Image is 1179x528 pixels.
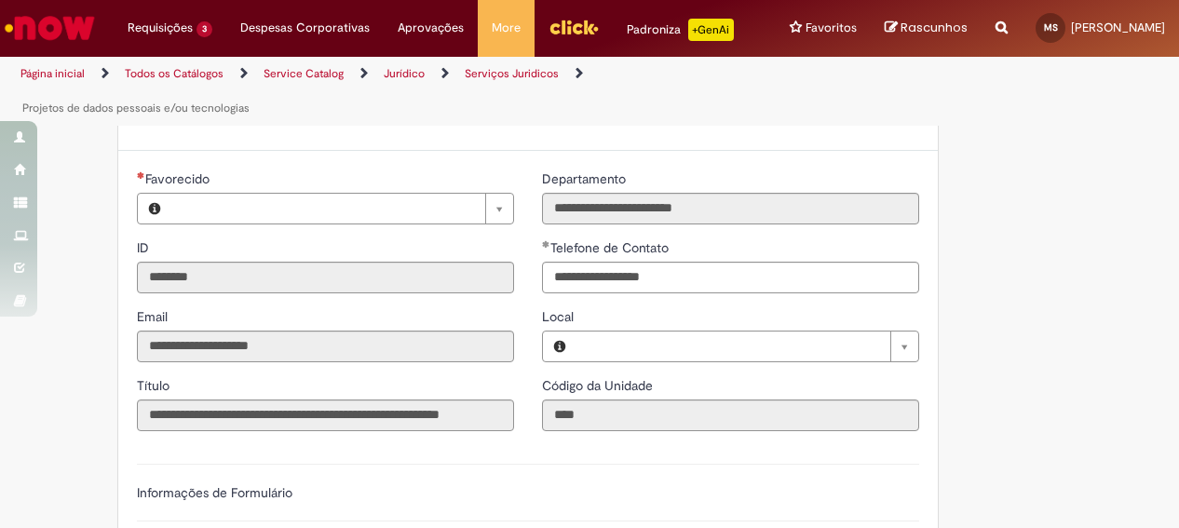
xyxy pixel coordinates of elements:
[137,239,153,256] span: Somente leitura - ID
[542,399,919,431] input: Código da Unidade
[542,262,919,293] input: Telefone de Contato
[22,101,250,115] a: Projetos de dados pessoais e/ou tecnologias
[576,332,918,361] a: Limpar campo Local
[137,171,145,179] span: Necessários
[137,238,153,257] label: Somente leitura - ID
[137,484,292,501] label: Informações de Formulário
[264,66,344,81] a: Service Catalog
[128,19,193,37] span: Requisições
[542,170,630,187] span: Somente leitura - Departamento
[542,169,630,188] label: Somente leitura - Departamento
[138,194,171,223] button: Favorecido, Visualizar este registro
[542,308,577,325] span: Local
[885,20,968,37] a: Rascunhos
[542,377,657,394] span: Somente leitura - Código da Unidade
[542,376,657,395] label: Somente leitura - Código da Unidade
[384,66,425,81] a: Jurídico
[542,193,919,224] input: Departamento
[145,170,213,187] span: Necessários - Favorecido
[465,66,559,81] a: Serviços Juridicos
[137,308,171,325] span: Somente leitura - Email
[137,399,514,431] input: Título
[1071,20,1165,35] span: [PERSON_NAME]
[543,332,576,361] button: Local, Visualizar este registro
[1044,21,1058,34] span: MS
[125,66,224,81] a: Todos os Catálogos
[542,240,550,248] span: Obrigatório Preenchido
[688,19,734,41] p: +GenAi
[550,239,672,256] span: Telefone de Contato
[137,377,173,394] span: Somente leitura - Título
[398,19,464,37] span: Aprovações
[2,9,98,47] img: ServiceNow
[20,66,85,81] a: Página inicial
[806,19,857,37] span: Favoritos
[137,307,171,326] label: Somente leitura - Email
[171,194,513,223] a: Limpar campo Favorecido
[137,262,514,293] input: ID
[901,19,968,36] span: Rascunhos
[137,376,173,395] label: Somente leitura - Título
[196,21,212,37] span: 3
[492,19,521,37] span: More
[14,57,772,126] ul: Trilhas de página
[549,13,599,41] img: click_logo_yellow_360x200.png
[137,331,514,362] input: Email
[627,19,734,41] div: Padroniza
[240,19,370,37] span: Despesas Corporativas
